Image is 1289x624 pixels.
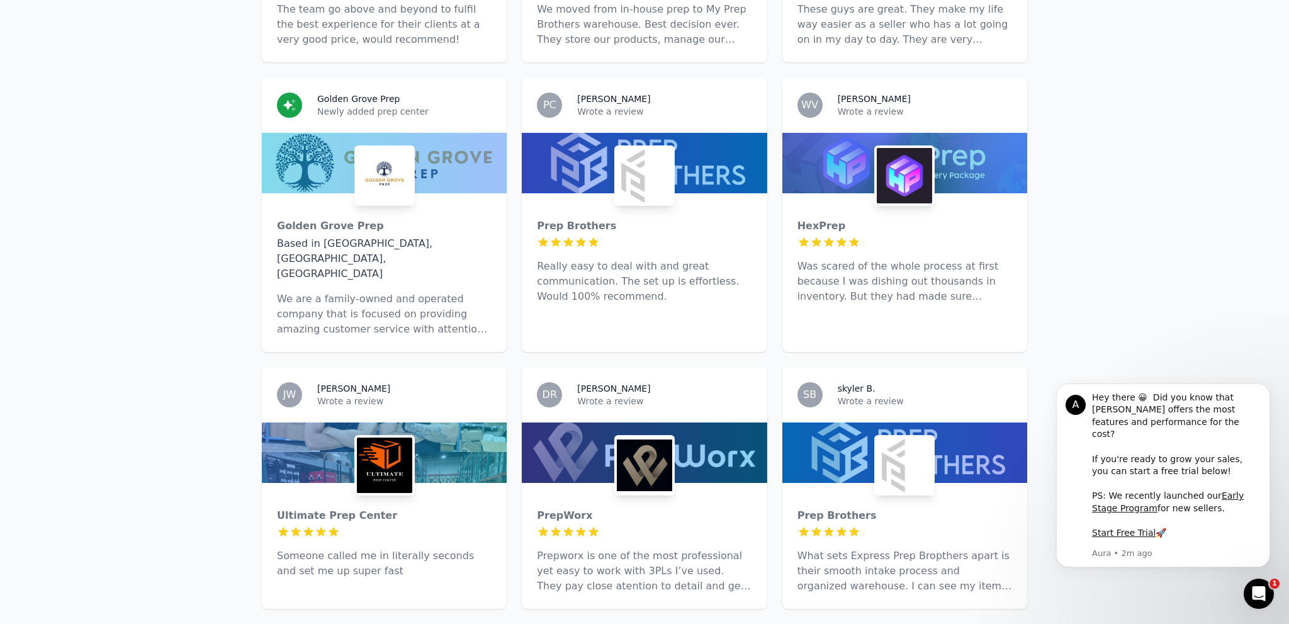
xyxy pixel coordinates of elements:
[877,438,932,493] img: Prep Brothers
[317,382,390,395] h3: [PERSON_NAME]
[317,105,492,118] p: Newly added prep center
[797,2,1012,47] p: These guys are great. They make my life way easier as a seller who has a lot going on in my day t...
[1269,579,1280,589] span: 1
[357,148,412,203] img: Golden Grove Prep
[797,548,1012,594] p: What sets Express Prep Bropthers apart is their smooth intake process and organized warehouse. I ...
[522,367,767,609] a: DR[PERSON_NAME]Wrote a reviewPrepWorxPrepWorxPrepworx is one of the most professional yet easy to...
[782,77,1027,352] a: WV[PERSON_NAME]Wrote a reviewHexPrepHexPrepWas scared of the whole process at first because I was...
[877,148,932,203] img: HexPrep
[317,93,400,105] h3: Golden Grove Prep
[577,395,751,407] p: Wrote a review
[262,77,507,352] a: Golden Grove PrepNewly added prep centerGolden Grove PrepGolden Grove PrepBased in [GEOGRAPHIC_DA...
[277,236,492,281] div: Based in [GEOGRAPHIC_DATA], [GEOGRAPHIC_DATA], [GEOGRAPHIC_DATA]
[543,100,556,110] span: PC
[838,395,1012,407] p: Wrote a review
[797,508,1012,523] div: Prep Brothers
[277,548,492,579] p: Someone called me in literally seconds and set me up super fast
[537,548,751,594] p: Prepworx is one of the most professional yet easy to work with 3PLs I’ve used. They pay close ate...
[617,148,672,203] img: Prep Brothers
[537,218,751,234] div: Prep Brothers
[537,259,751,304] p: Really easy to deal with and great communication. The set up is effortless. Would 100% recommend.
[577,93,650,105] h3: [PERSON_NAME]
[617,438,672,493] img: PrepWorx
[543,390,557,400] span: DR
[838,93,911,105] h3: [PERSON_NAME]
[797,218,1012,234] div: HexPrep
[357,438,412,493] img: Ultimate Prep Center
[277,508,492,523] div: Ultimate Prep Center
[801,100,818,110] span: WV
[577,382,650,395] h3: [PERSON_NAME]
[537,508,751,523] div: PrepWorx
[277,218,492,234] div: Golden Grove Prep
[838,105,1012,118] p: Wrote a review
[317,395,492,407] p: Wrote a review
[1244,579,1274,609] iframe: Intercom live chat
[277,2,492,47] p: The team go above and beyond to fulfil the best experience for their clients at a very good price...
[782,367,1027,609] a: SBskyler B.Wrote a reviewPrep BrothersPrep BrothersWhat sets Express Prep Bropthers apart is thei...
[803,390,816,400] span: SB
[277,292,492,337] p: We are a family-owned and operated company that is focused on providing amazing customer service ...
[1037,377,1289,590] iframe: Intercom notifications message
[283,390,296,400] span: JW
[262,367,507,609] a: JW[PERSON_NAME]Wrote a reviewUltimate Prep CenterUltimate Prep CenterSomeone called me in literal...
[537,2,751,47] p: We moved from in-house prep to My Prep Brothers warehouse. Best decision ever. They store our pro...
[522,77,767,352] a: PC[PERSON_NAME]Wrote a reviewPrep BrothersPrep BrothersReally easy to deal with and great communi...
[797,259,1012,304] p: Was scared of the whole process at first because I was dishing out thousands in inventory. But th...
[838,382,875,395] h3: skyler B.
[577,105,751,118] p: Wrote a review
